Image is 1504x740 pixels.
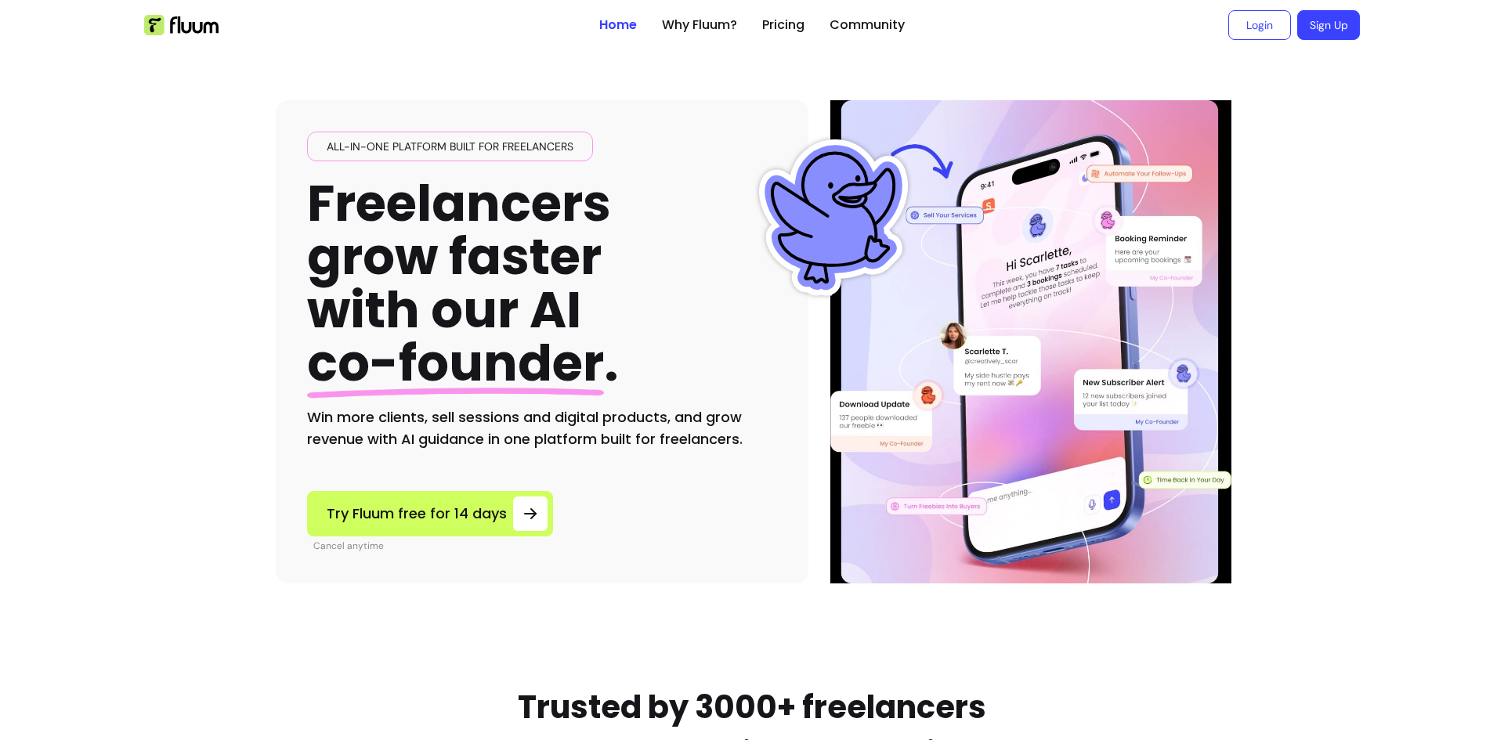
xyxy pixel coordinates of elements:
img: Fluum Duck sticker [755,139,912,296]
span: Try Fluum free for 14 days [327,503,507,525]
p: Cancel anytime [313,540,553,552]
span: co-founder [307,328,604,398]
span: All-in-one platform built for freelancers [320,139,580,154]
img: Fluum Logo [144,15,219,35]
a: Try Fluum free for 14 days [307,491,553,536]
a: Community [830,16,905,34]
a: Login [1228,10,1291,40]
a: Pricing [762,16,804,34]
a: Why Fluum? [662,16,737,34]
a: Home [599,16,637,34]
a: Sign Up [1297,10,1360,40]
h2: Win more clients, sell sessions and digital products, and grow revenue with AI guidance in one pl... [307,406,777,450]
img: Hero [833,100,1228,583]
h1: Freelancers grow faster with our AI . [307,177,619,391]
